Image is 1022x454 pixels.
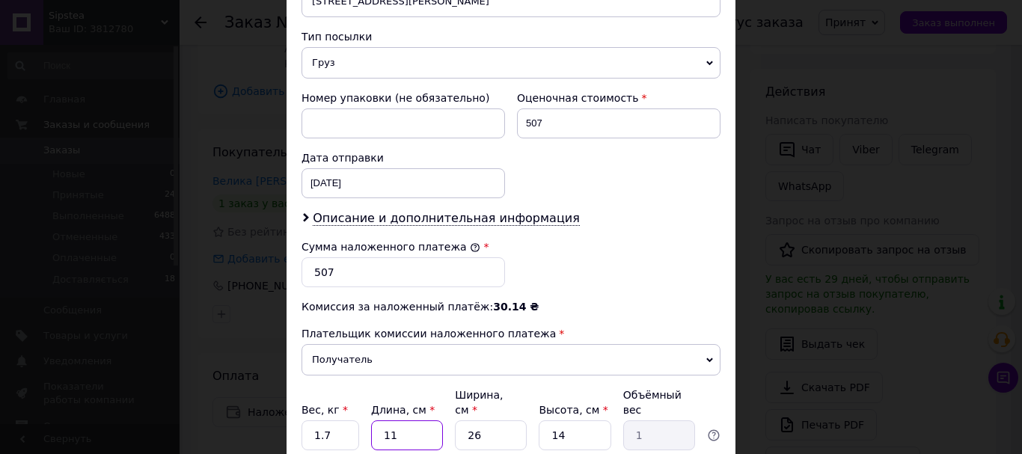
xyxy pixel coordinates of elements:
label: Сумма наложенного платежа [302,241,480,253]
label: Вес, кг [302,404,348,416]
span: Плательщик комиссии наложенного платежа [302,328,556,340]
label: Ширина, см [455,389,503,416]
div: Комиссия за наложенный платёж: [302,299,720,314]
span: Тип посылки [302,31,372,43]
span: Описание и дополнительная информация [313,211,580,226]
div: Дата отправки [302,150,505,165]
label: Высота, см [539,404,608,416]
span: Получатель [302,344,720,375]
div: Номер упаковки (не обязательно) [302,91,505,105]
div: Оценочная стоимость [517,91,720,105]
span: 30.14 ₴ [493,301,539,313]
span: Груз [302,47,720,79]
div: Объёмный вес [623,387,695,417]
label: Длина, см [371,404,435,416]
